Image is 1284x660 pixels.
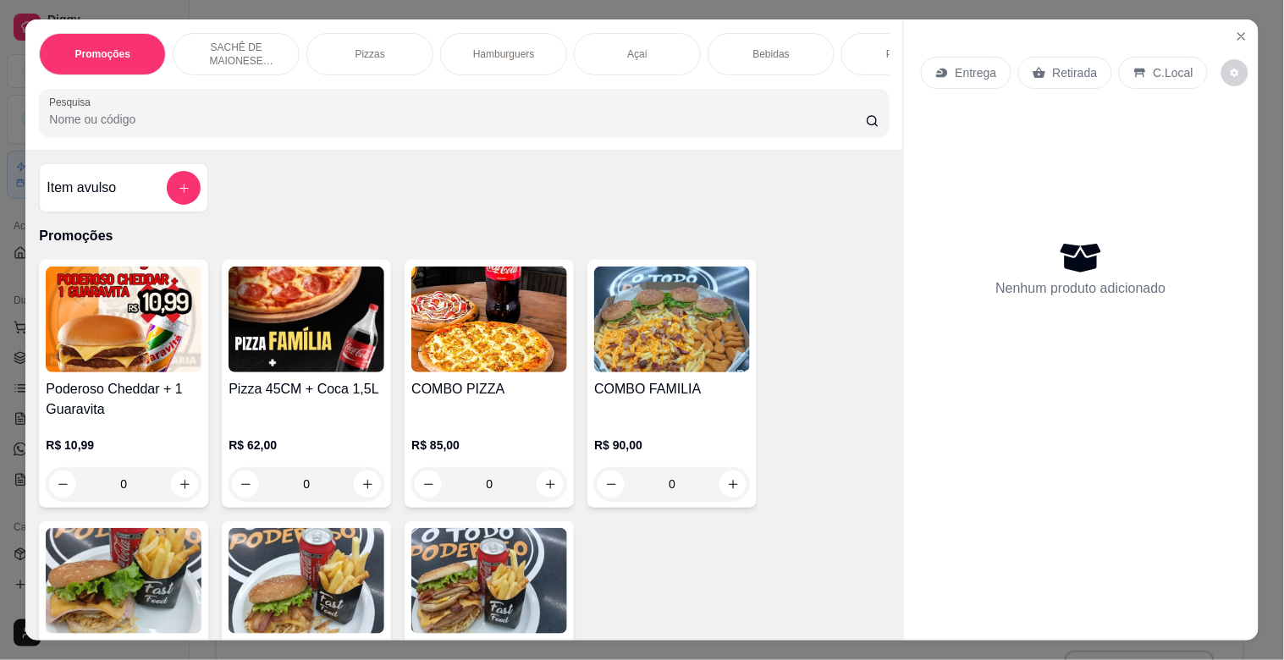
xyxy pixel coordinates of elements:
img: product-image [594,267,750,372]
p: R$ 10,99 [46,437,201,454]
h4: Pizza 45CM + Coca 1,5L [229,379,384,399]
img: product-image [411,528,567,634]
p: R$ 90,00 [594,437,750,454]
p: R$ 62,00 [229,437,384,454]
p: Açaí [627,47,648,61]
h4: COMBO PIZZA [411,379,567,399]
img: product-image [46,267,201,372]
button: add-separate-item [167,171,201,205]
p: Retirada [1053,64,1098,81]
img: product-image [229,267,384,372]
button: decrease-product-quantity [598,470,625,498]
p: Promoções [75,47,130,61]
p: Entrega [956,64,997,81]
p: R$ 85,00 [411,437,567,454]
p: Promoções [39,226,889,246]
img: product-image [229,528,384,634]
input: Pesquisa [49,111,866,128]
p: Hamburguers [473,47,535,61]
p: SACHÊ DE MAIONESE TEMPERADA [187,41,285,68]
p: Bebidas [753,47,790,61]
img: product-image [411,267,567,372]
h4: Poderoso Cheddar + 1 Guaravita [46,379,201,420]
button: Close [1228,23,1255,50]
p: Porções [886,47,923,61]
button: increase-product-quantity [719,470,747,498]
h4: Item avulso [47,178,116,198]
h4: COMBO FAMILIA [594,379,750,399]
label: Pesquisa [49,95,96,109]
p: Pizzas [355,47,385,61]
p: C.Local [1154,64,1193,81]
img: product-image [46,528,201,634]
button: decrease-product-quantity [1221,59,1248,86]
p: Nenhum produto adicionado [996,278,1166,299]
